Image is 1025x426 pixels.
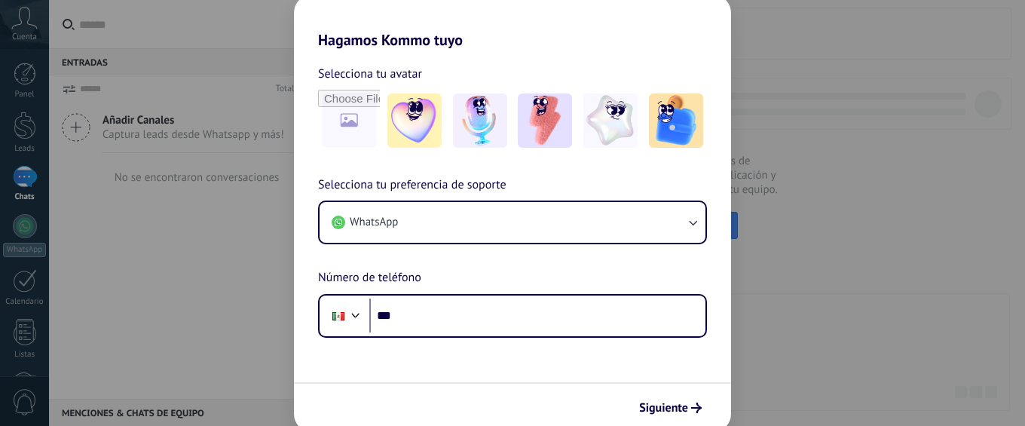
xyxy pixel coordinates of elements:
span: Selecciona tu avatar [318,64,422,84]
span: Siguiente [639,403,688,413]
button: Siguiente [632,395,708,421]
img: -2.jpeg [453,93,507,148]
img: -5.jpeg [649,93,703,148]
span: Número de teléfono [318,268,421,288]
img: -1.jpeg [387,93,442,148]
img: -3.jpeg [518,93,572,148]
div: Mexico: + 52 [324,300,353,332]
span: Selecciona tu preferencia de soporte [318,176,506,195]
span: WhatsApp [350,215,398,230]
button: WhatsApp [320,202,705,243]
img: -4.jpeg [583,93,638,148]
